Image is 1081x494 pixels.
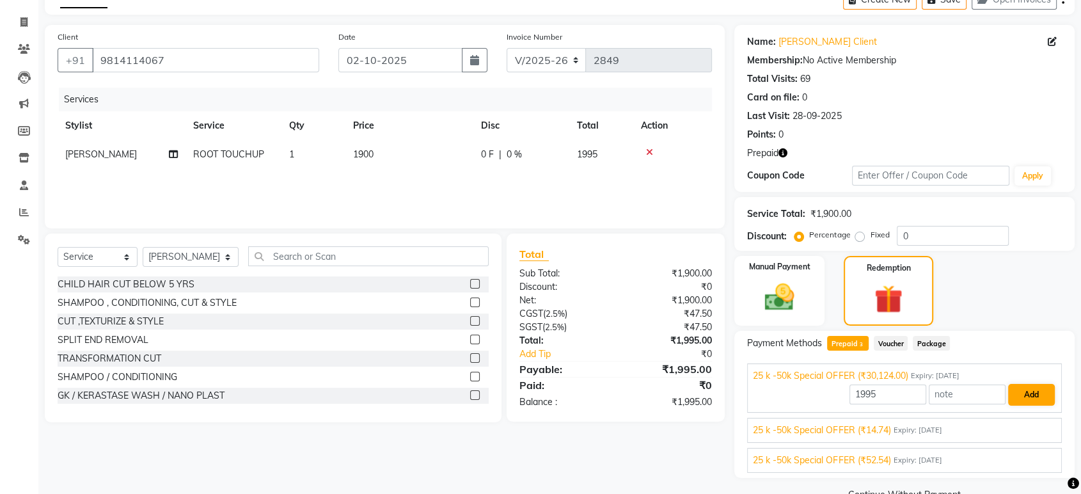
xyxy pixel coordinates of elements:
[58,296,237,310] div: SHAMPOO , CONDITIONING, CUT & STYLE
[778,128,784,141] div: 0
[65,148,137,160] span: [PERSON_NAME]
[510,280,616,294] div: Discount:
[616,267,722,280] div: ₹1,900.00
[569,111,633,140] th: Total
[747,169,852,182] div: Coupon Code
[747,35,776,49] div: Name:
[510,267,616,280] div: Sub Total:
[92,48,319,72] input: Search by Name/Mobile/Email/Code
[248,246,489,266] input: Search or Scan
[616,280,722,294] div: ₹0
[616,321,722,334] div: ₹47.50
[510,347,633,361] a: Add Tip
[481,148,494,161] span: 0 F
[59,88,722,111] div: Services
[616,362,722,377] div: ₹1,995.00
[858,341,865,349] span: 3
[778,35,876,49] a: [PERSON_NAME] Client
[58,31,78,43] label: Client
[893,455,942,466] span: Expiry: [DATE]
[58,315,164,328] div: CUT ,TEXTURIZE & STYLE
[852,166,1009,186] input: Enter Offer / Coupon Code
[827,336,869,351] span: Prepaid
[747,230,787,243] div: Discount:
[633,347,722,361] div: ₹0
[58,352,161,365] div: TRANSFORMATION CUT
[353,148,374,160] span: 1900
[519,321,542,333] span: SGST
[545,322,564,332] span: 2.5%
[753,369,908,383] span: 25 k -50k Special OFFER (₹30,124.00)
[473,111,569,140] th: Disc
[519,248,549,261] span: Total
[616,307,722,321] div: ₹47.50
[499,148,501,161] span: |
[747,128,776,141] div: Points:
[809,229,850,241] label: Percentage
[58,111,185,140] th: Stylist
[870,229,889,241] label: Fixed
[793,109,841,123] div: 28-09-2025
[910,371,959,381] span: Expiry: [DATE]
[58,48,93,72] button: +91
[753,424,890,437] span: 25 k -50k Special OFFER (₹14.74)
[929,385,1006,404] input: note
[546,308,565,319] span: 2.5%
[510,321,616,334] div: ( )
[616,334,722,347] div: ₹1,995.00
[616,294,722,307] div: ₹1,900.00
[747,54,803,67] div: Membership:
[913,336,950,351] span: Package
[345,111,473,140] th: Price
[633,111,712,140] th: Action
[749,261,810,273] label: Manual Payment
[510,362,616,377] div: Payable:
[753,454,890,467] span: 25 k -50k Special OFFER (₹52.54)
[507,31,562,43] label: Invoice Number
[866,262,910,274] label: Redemption
[281,111,345,140] th: Qty
[747,147,778,160] span: Prepaid
[510,378,616,393] div: Paid:
[289,148,294,160] span: 1
[510,294,616,307] div: Net:
[893,425,942,436] span: Expiry: [DATE]
[747,54,1062,67] div: No Active Membership
[510,395,616,409] div: Balance :
[510,307,616,321] div: ( )
[755,280,803,314] img: _cash.svg
[507,148,522,161] span: 0 %
[874,336,908,351] span: Voucher
[616,378,722,393] div: ₹0
[810,207,851,221] div: ₹1,900.00
[519,308,543,319] span: CGST
[865,282,911,317] img: _gift.svg
[58,333,148,347] div: SPLIT END REMOVAL
[1008,384,1055,406] button: Add
[800,72,810,86] div: 69
[193,148,264,160] span: ROOT TOUCHUP
[510,334,616,347] div: Total:
[58,389,225,402] div: GK / KERASTASE WASH / NANO PLAST
[747,337,822,350] span: Payment Methods
[747,207,805,221] div: Service Total:
[747,91,800,104] div: Card on file:
[577,148,597,160] span: 1995
[802,91,807,104] div: 0
[185,111,281,140] th: Service
[58,371,177,384] div: SHAMPOO / CONDITIONING
[747,109,790,123] div: Last Visit:
[1014,166,1051,186] button: Apply
[338,31,356,43] label: Date
[616,395,722,409] div: ₹1,995.00
[58,278,194,291] div: CHILD HAIR CUT BELOW 5 YRS
[849,385,926,404] input: Amount
[747,72,798,86] div: Total Visits:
